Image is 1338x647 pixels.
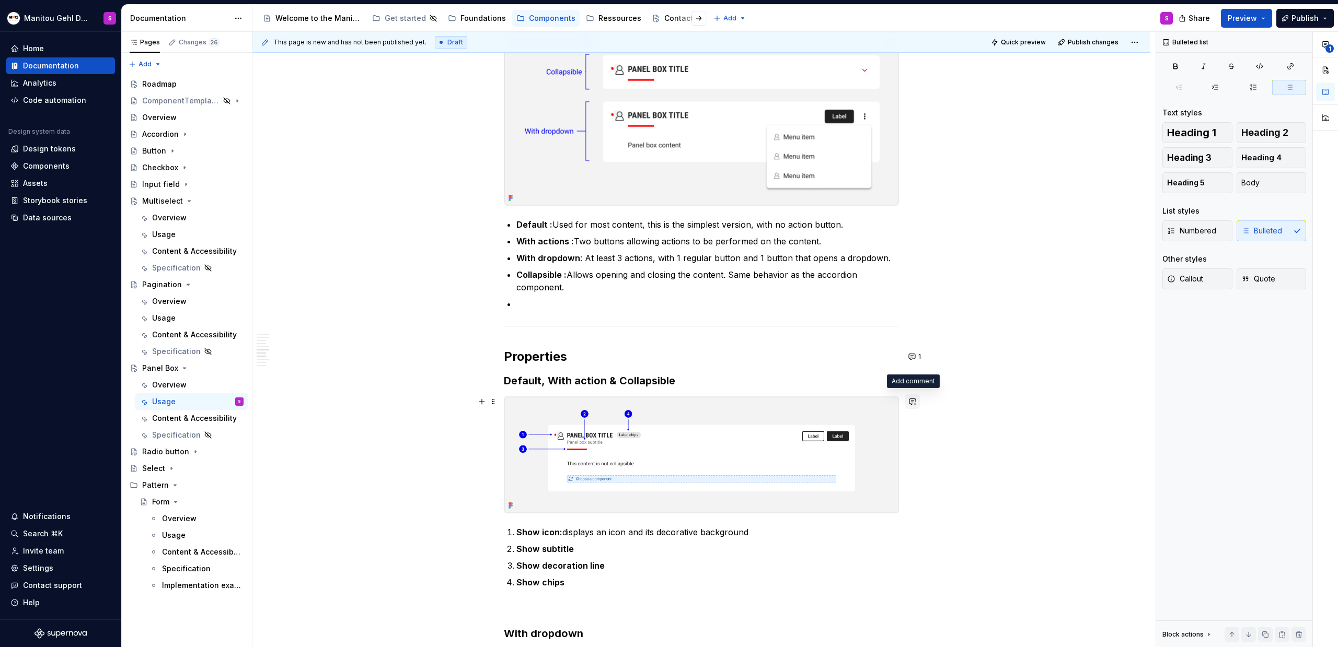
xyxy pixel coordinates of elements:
button: Manitou Gehl Design SystemS [2,7,119,29]
strong: With actions : [516,236,574,246]
a: Ressources [582,10,645,27]
strong: Show icon: [516,527,562,537]
div: Button [142,146,166,156]
strong: Show decoration line [516,560,605,571]
p: : At least 3 actions, with 1 regular button and 1 button that opens a dropdown. [516,252,899,264]
div: Usage [152,313,176,323]
a: Components [512,10,580,27]
button: Publish [1276,9,1334,28]
div: Settings [23,563,53,573]
a: Content & Accessibility [145,544,248,560]
div: Pages [130,38,160,46]
img: e5cfe62c-2ffb-4aae-a2e8-6f19d60e01f1.png [7,12,20,25]
p: displays an icon and its decorative background [516,526,899,538]
a: Button [125,143,248,159]
a: Settings [6,560,115,577]
div: Checkbox [142,162,178,173]
span: Heading 1 [1167,127,1216,138]
strong: With dropdown [504,627,583,640]
div: Page tree [125,76,248,594]
span: Add [139,60,152,68]
button: Quote [1237,268,1307,289]
div: Storybook stories [23,195,87,206]
a: Select [125,460,248,477]
div: Accordion [142,129,179,139]
button: Notifications [6,508,115,525]
span: Heading 5 [1167,178,1205,188]
span: Quick preview [1001,38,1046,46]
a: Overview [135,377,248,393]
div: Roadmap [142,79,177,89]
div: ComponentTemplate (to duplicate) [142,96,220,106]
svg: Supernova Logo [34,628,87,639]
a: Usage [135,310,248,326]
span: Callout [1167,274,1203,284]
strong: Collapsible : [516,269,567,280]
button: Heading 5 [1162,172,1232,193]
div: Page tree [259,8,708,29]
strong: Default : [516,219,552,230]
div: S [108,14,112,22]
a: Multiselect [125,193,248,209]
button: Search ⌘K [6,525,115,542]
a: Specification [135,427,248,443]
span: Publish changes [1068,38,1118,46]
div: Documentation [130,13,229,23]
span: Quote [1241,274,1275,284]
div: Input field [142,179,180,190]
span: Share [1189,13,1210,23]
a: Welcome to the Manitou and Gehl Design System [259,10,366,27]
button: Callout [1162,268,1232,289]
a: Assets [6,175,115,192]
span: Numbered [1167,226,1216,236]
div: Content & Accessibility [162,547,241,557]
strong: Show chips [516,577,564,587]
button: Add [710,11,749,26]
div: S [1165,14,1169,22]
div: Content & Accessibility [152,413,237,424]
span: 1 [918,352,921,361]
a: Overview [135,209,248,226]
div: Other styles [1162,254,1207,264]
div: Contact support [23,580,82,591]
div: S [238,396,241,407]
a: Checkbox [125,159,248,176]
a: Specification [135,260,248,276]
div: Implementation example [162,580,241,591]
div: Design tokens [23,144,76,154]
a: Form [135,493,248,510]
a: Storybook stories [6,192,115,209]
a: Content & Accessibility [135,410,248,427]
a: Invite team [6,543,115,559]
div: Pattern [142,480,169,490]
a: Documentation [6,57,115,74]
button: Body [1237,172,1307,193]
a: Code automation [6,92,115,109]
div: Select [142,463,165,474]
button: Preview [1221,9,1272,28]
button: Heading 4 [1237,147,1307,168]
div: Contact us [664,13,704,23]
div: Overview [142,112,177,123]
div: Search ⌘K [23,528,63,539]
div: Add comment [887,374,940,388]
strong: Default, With action & Collapsible [504,374,675,387]
div: Block actions [1162,630,1204,639]
div: Specification [152,430,201,440]
div: Components [23,161,70,171]
div: Multiselect [142,196,183,206]
div: Ressources [598,13,641,23]
div: Design system data [8,127,70,136]
p: Used for most content, this is the simplest version, with no action button. [516,218,899,231]
span: Draft [447,38,463,46]
span: 1 [1325,44,1334,53]
div: Help [23,597,40,608]
span: Body [1241,178,1260,188]
button: Heading 2 [1237,122,1307,143]
div: Welcome to the Manitou and Gehl Design System [275,13,362,23]
span: Publish [1291,13,1319,23]
a: Usage [145,527,248,544]
div: Components [529,13,575,23]
a: Implementation example [145,577,248,594]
